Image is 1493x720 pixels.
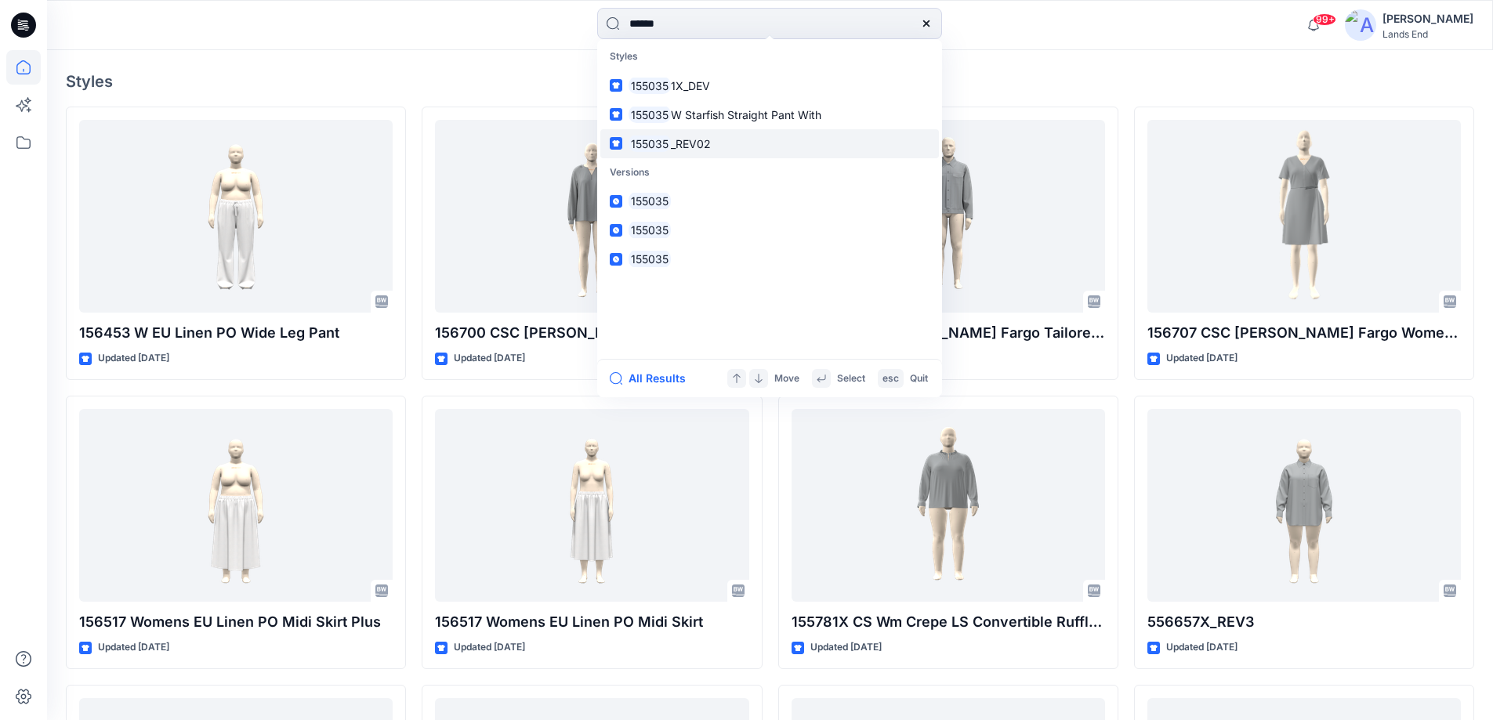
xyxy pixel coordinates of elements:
p: Updated [DATE] [98,639,169,656]
mark: 155035 [629,135,671,153]
a: 556657X_REV3 [1147,409,1461,602]
a: 155035 [600,215,939,244]
p: Updated [DATE] [98,350,169,367]
div: Lands End [1382,28,1473,40]
a: 155035 [600,186,939,215]
span: _REV02 [671,137,711,150]
p: Select [837,371,865,387]
p: Updated [DATE] [1166,350,1238,367]
a: 155035W Starfish Straight Pant With [600,100,939,129]
p: 156517 Womens EU Linen PO Midi Skirt [435,611,748,633]
p: 155781X CS Wm Crepe LS Convertible Ruffle Collar Blouse_REV1 [792,611,1105,633]
img: avatar [1345,9,1376,41]
p: 156700 CSC [PERSON_NAME] Fargo Women's Topstitched V-Neck Blouse_DEVELOPMENT [435,322,748,344]
mark: 155035 [629,221,671,239]
a: 155035 [600,244,939,273]
a: 155035_REV02 [600,129,939,158]
a: 156700 CSC Wells Fargo Women's Topstitched V-Neck Blouse_DEVELOPMENT [435,120,748,313]
p: Styles [600,42,939,71]
p: Move [774,371,799,387]
p: 156707 CSC [PERSON_NAME] Fargo Women's Tailored Wrap Dress-Fit [1147,322,1461,344]
button: All Results [610,369,696,388]
mark: 155035 [629,106,671,124]
p: 556657X_REV3 [1147,611,1461,633]
a: 155781X CS Wm Crepe LS Convertible Ruffle Collar Blouse_REV1 [792,409,1105,602]
mark: 155035 [629,77,671,95]
p: 156453 W EU Linen PO Wide Leg Pant [79,322,393,344]
h4: Styles [66,72,1474,91]
a: 156517 Womens EU Linen PO Midi Skirt [435,409,748,602]
span: 99+ [1313,13,1336,26]
div: [PERSON_NAME] [1382,9,1473,28]
a: 156718 CSC Wells Fargo Tailored Utility Jacket_DEVELOPMENT [792,120,1105,313]
mark: 155035 [629,250,671,268]
span: W Starfish Straight Pant With [671,108,821,121]
p: esc [882,371,899,387]
p: Quit [910,371,928,387]
a: 1550351X_DEV [600,71,939,100]
a: 156517 Womens EU Linen PO Midi Skirt Plus [79,409,393,602]
a: 156453 W EU Linen PO Wide Leg Pant [79,120,393,313]
p: Updated [DATE] [454,350,525,367]
p: Updated [DATE] [1166,639,1238,656]
mark: 155035 [629,192,671,210]
p: Updated [DATE] [454,639,525,656]
a: 156707 CSC Wells Fargo Women's Tailored Wrap Dress-Fit [1147,120,1461,313]
p: Updated [DATE] [810,639,882,656]
p: Versions [600,158,939,187]
span: 1X_DEV [671,79,710,92]
p: 156517 Womens EU Linen PO Midi Skirt Plus [79,611,393,633]
p: 156718 CSC [PERSON_NAME] Fargo Tailored Utility Jacket_DEVELOPMENT [792,322,1105,344]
